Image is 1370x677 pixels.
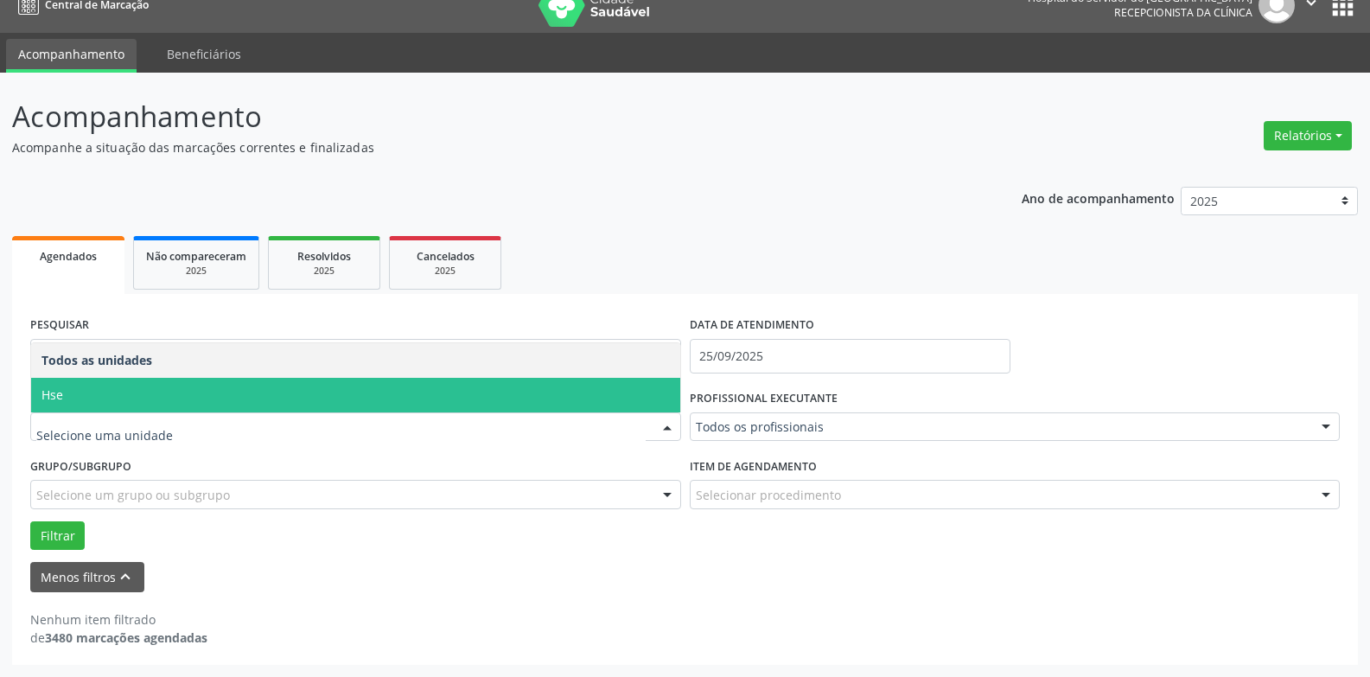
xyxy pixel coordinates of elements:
span: Agendados [40,249,97,264]
label: Grupo/Subgrupo [30,453,131,480]
span: Recepcionista da clínica [1114,5,1252,20]
input: Selecione uma unidade [36,418,646,453]
input: Selecione um intervalo [690,339,1010,374]
p: Acompanhe a situação das marcações correntes e finalizadas [12,138,954,156]
p: Acompanhamento [12,95,954,138]
span: Resolvidos [297,249,351,264]
label: DATA DE ATENDIMENTO [690,312,814,339]
button: Menos filtroskeyboard_arrow_up [30,562,144,592]
a: Beneficiários [155,39,253,69]
span: Não compareceram [146,249,246,264]
span: Selecionar procedimento [696,486,841,504]
a: Acompanhamento [6,39,137,73]
div: Nenhum item filtrado [30,610,207,629]
span: Todos os profissionais [696,418,1305,436]
input: Nome, código do beneficiário ou CPF [30,339,681,374]
label: PESQUISAR [30,312,89,339]
span: Hse [41,386,63,403]
i: keyboard_arrow_up [116,567,135,586]
p: Ano de acompanhamento [1022,187,1175,208]
div: 2025 [402,265,488,278]
label: PROFISSIONAL EXECUTANTE [690,386,838,412]
span: Todos as unidades [41,352,152,368]
div: 2025 [146,265,246,278]
button: Filtrar [30,521,85,551]
div: de [30,629,207,647]
button: Relatórios [1264,121,1352,150]
div: 2025 [281,265,367,278]
label: Item de agendamento [690,453,817,480]
strong: 3480 marcações agendadas [45,629,207,646]
span: Selecione um grupo ou subgrupo [36,486,230,504]
span: Cancelados [417,249,475,264]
